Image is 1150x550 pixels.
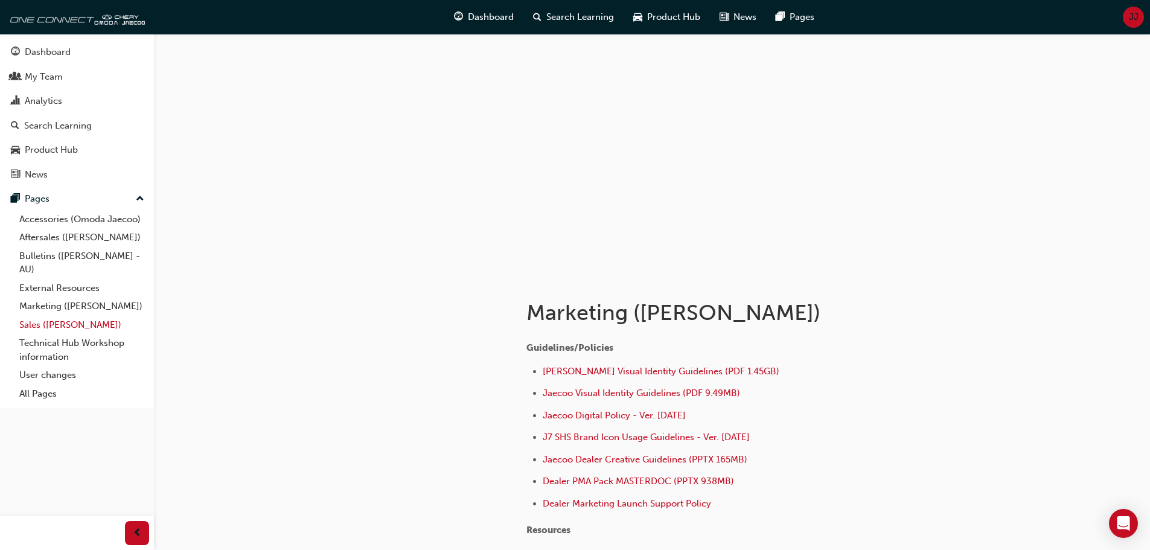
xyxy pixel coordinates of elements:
[720,10,729,25] span: news-icon
[11,170,20,181] span: news-icon
[5,139,149,161] a: Product Hub
[543,410,686,421] a: Jaecoo Digital Policy - Ver. [DATE]
[5,115,149,137] a: Search Learning
[5,90,149,112] a: Analytics
[24,119,92,133] div: Search Learning
[11,121,19,132] span: search-icon
[6,5,145,29] img: oneconnect
[25,45,71,59] div: Dashboard
[523,5,624,30] a: search-iconSearch Learning
[11,96,20,107] span: chart-icon
[1129,10,1139,24] span: JJ
[733,10,756,24] span: News
[11,47,20,58] span: guage-icon
[14,279,149,298] a: External Resources
[444,5,523,30] a: guage-iconDashboard
[14,247,149,279] a: Bulletins ([PERSON_NAME] - AU)
[14,385,149,403] a: All Pages
[546,10,614,24] span: Search Learning
[14,366,149,385] a: User changes
[647,10,700,24] span: Product Hub
[5,39,149,188] button: DashboardMy TeamAnalyticsSearch LearningProduct HubNews
[543,432,750,443] a: J7 SHS Brand Icon Usage Guidelines - Ver. [DATE]
[11,145,20,156] span: car-icon
[25,143,78,157] div: Product Hub
[710,5,766,30] a: news-iconNews
[25,168,48,182] div: News
[14,297,149,316] a: Marketing ([PERSON_NAME])
[25,94,62,108] div: Analytics
[526,299,922,326] h1: Marketing ([PERSON_NAME])
[526,342,613,353] span: Guidelines/Policies
[25,192,50,206] div: Pages
[543,388,740,398] a: Jaecoo Visual Identity Guidelines (PDF 9.49MB)
[766,5,824,30] a: pages-iconPages
[136,191,144,207] span: up-icon
[776,10,785,25] span: pages-icon
[14,334,149,366] a: Technical Hub Workshop information
[1123,7,1144,28] button: JJ
[11,72,20,83] span: people-icon
[133,526,142,541] span: prev-icon
[5,188,149,210] button: Pages
[790,10,814,24] span: Pages
[533,10,541,25] span: search-icon
[543,498,711,509] a: Dealer Marketing Launch Support Policy
[25,70,63,84] div: My Team
[11,194,20,205] span: pages-icon
[5,164,149,186] a: News
[468,10,514,24] span: Dashboard
[526,525,570,536] span: Resources
[5,66,149,88] a: My Team
[14,316,149,334] a: Sales ([PERSON_NAME])
[624,5,710,30] a: car-iconProduct Hub
[1109,509,1138,538] div: Open Intercom Messenger
[14,210,149,229] a: Accessories (Omoda Jaecoo)
[543,366,779,377] a: [PERSON_NAME] Visual Identity Guidelines (PDF 1.45GB)
[5,41,149,63] a: Dashboard
[543,476,734,487] a: Dealer PMA Pack MASTERDOC (PPTX 938MB)
[454,10,463,25] span: guage-icon
[14,228,149,247] a: Aftersales ([PERSON_NAME])
[543,454,747,465] a: Jaecoo Dealer Creative Guidelines (PPTX 165MB)
[633,10,642,25] span: car-icon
